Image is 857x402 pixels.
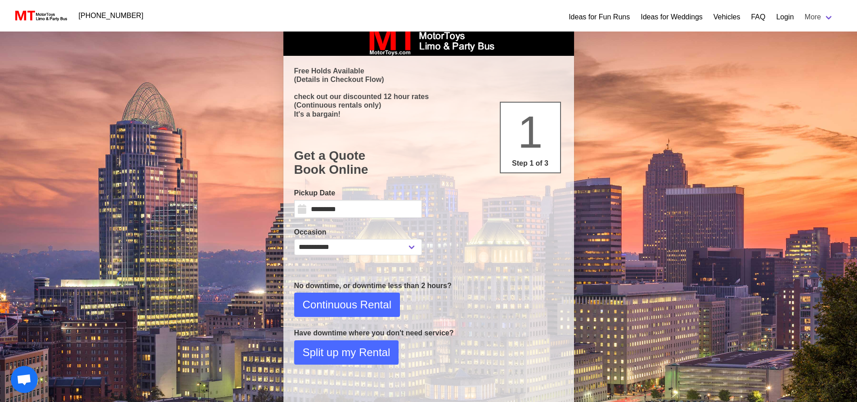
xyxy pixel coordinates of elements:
button: Split up my Rental [294,340,399,365]
p: It's a bargain! [294,110,563,118]
p: No downtime, or downtime less than 2 hours? [294,280,563,291]
p: Have downtime where you don't need service? [294,328,563,339]
a: Ideas for Fun Runs [569,12,630,23]
a: Login [776,12,794,23]
a: [PHONE_NUMBER] [73,7,149,25]
p: (Continuous rentals only) [294,101,563,109]
span: 1 [518,107,543,157]
button: Continuous Rental [294,293,400,317]
p: Free Holds Available [294,67,563,75]
span: Split up my Rental [303,344,390,361]
a: FAQ [751,12,765,23]
img: box_logo_brand.jpeg [361,23,496,56]
div: Open chat [11,366,38,393]
p: (Details in Checkout Flow) [294,75,563,84]
a: Ideas for Weddings [641,12,703,23]
span: Continuous Rental [303,297,391,313]
a: More [799,8,839,26]
img: MotorToys Logo [13,9,68,22]
label: Pickup Date [294,188,422,199]
p: Step 1 of 3 [504,158,556,169]
label: Occasion [294,227,422,238]
h1: Get a Quote Book Online [294,149,563,177]
p: check out our discounted 12 hour rates [294,92,563,101]
a: Vehicles [713,12,740,23]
